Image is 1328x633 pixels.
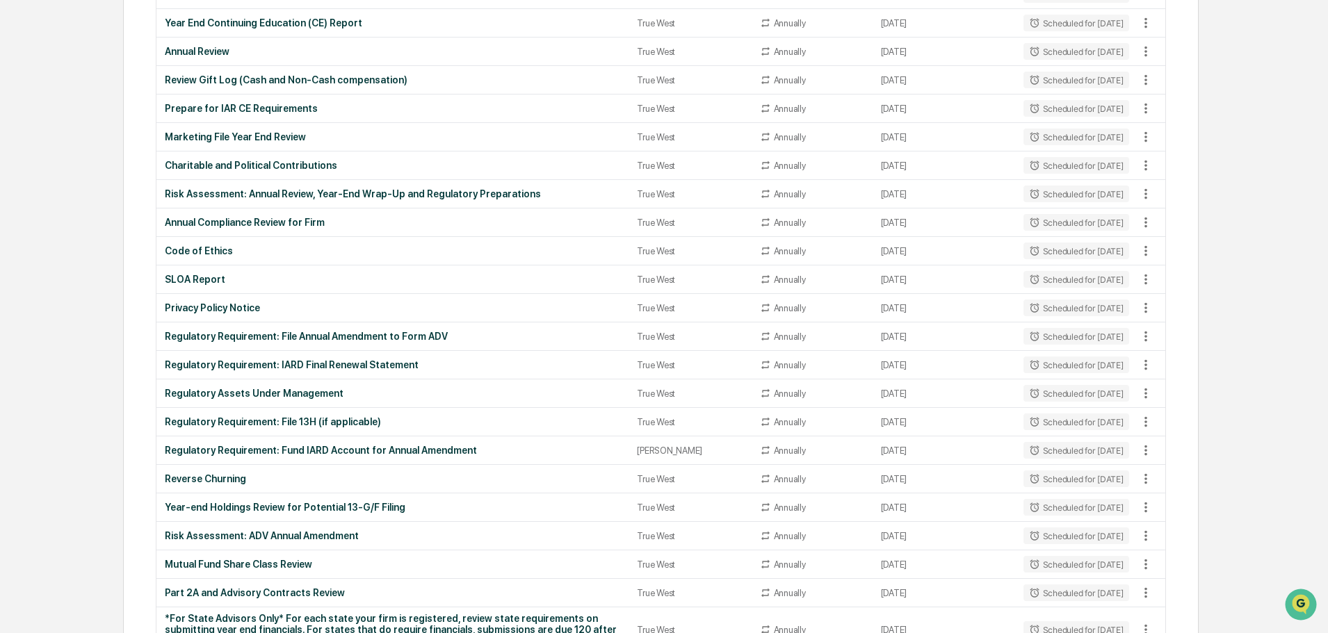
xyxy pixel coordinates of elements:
[774,502,806,513] div: Annually
[165,530,620,541] div: Risk Assessment: ADV Annual Amendment
[774,217,806,228] div: Annually
[165,502,620,513] div: Year-end Holdings Review for Potential 13-G/F Filing
[873,38,1015,66] td: [DATE]
[873,180,1015,208] td: [DATE]
[1023,499,1129,516] div: Scheduled for [DATE]
[637,47,743,57] div: True West
[165,302,620,313] div: Privacy Policy Notice
[774,559,806,570] div: Annually
[637,417,743,427] div: True West
[1023,214,1129,231] div: Scheduled for [DATE]
[115,175,172,189] span: Attestations
[165,274,620,285] div: SLOA Report
[1023,43,1129,60] div: Scheduled for [DATE]
[873,94,1015,123] td: [DATE]
[1023,186,1129,202] div: Scheduled for [DATE]
[1023,442,1129,459] div: Scheduled for [DATE]
[28,175,90,189] span: Preclearance
[873,493,1015,522] td: [DATE]
[165,416,620,427] div: Regulatory Requirement: File 13H (if applicable)
[165,74,620,85] div: Review Gift Log (Cash and Non-Cash compensation)
[637,331,743,342] div: True West
[873,151,1015,180] td: [DATE]
[873,237,1015,265] td: [DATE]
[873,265,1015,294] td: [DATE]
[774,445,806,456] div: Annually
[1023,356,1129,373] div: Scheduled for [DATE]
[637,303,743,313] div: True West
[774,274,806,285] div: Annually
[47,120,176,131] div: We're available if you need us!
[637,246,743,256] div: True West
[637,132,743,142] div: True West
[873,408,1015,436] td: [DATE]
[1023,385,1129,402] div: Scheduled for [DATE]
[774,474,806,484] div: Annually
[165,160,620,171] div: Charitable and Political Contributions
[165,388,620,399] div: Regulatory Assets Under Management
[774,331,806,342] div: Annually
[165,359,620,370] div: Regulatory Requirement: IARD Final Renewal Statement
[98,235,168,246] a: Powered byPylon
[873,351,1015,379] td: [DATE]
[1284,587,1321,625] iframe: Open customer support
[1023,328,1129,345] div: Scheduled for [DATE]
[774,303,806,313] div: Annually
[165,46,620,57] div: Annual Review
[1023,100,1129,117] div: Scheduled for [DATE]
[873,294,1015,322] td: [DATE]
[138,236,168,246] span: Pylon
[28,202,88,215] span: Data Lookup
[1023,129,1129,145] div: Scheduled for [DATE]
[774,360,806,370] div: Annually
[165,587,620,598] div: Part 2A and Advisory Contracts Review
[1023,242,1129,259] div: Scheduled for [DATE]
[637,217,743,228] div: True West
[637,104,743,114] div: True West
[14,106,39,131] img: 1746055101610-c473b297-6a78-478c-a979-82029cc54cd1
[873,436,1015,465] td: [DATE]
[637,502,743,513] div: True West
[873,208,1015,237] td: [DATE]
[165,103,620,114] div: Prepare for IAR CE Requirements
[1023,15,1129,31] div: Scheduled for [DATE]
[1023,157,1129,174] div: Scheduled for [DATE]
[47,106,228,120] div: Start new chat
[637,445,743,456] div: [PERSON_NAME]
[774,75,806,85] div: Annually
[165,131,620,142] div: Marketing File Year End Review
[165,188,620,199] div: Risk Assessment: Annual Review, Year-End Wrap-Up and Regulatory Preparations
[774,246,806,256] div: Annually
[873,66,1015,94] td: [DATE]
[637,388,743,399] div: True West
[101,176,112,188] div: 🗄️
[774,132,806,142] div: Annually
[637,274,743,285] div: True West
[1023,527,1129,544] div: Scheduled for [DATE]
[165,445,620,456] div: Regulatory Requirement: Fund IARD Account for Annual Amendment
[637,75,743,85] div: True West
[873,322,1015,351] td: [DATE]
[873,123,1015,151] td: [DATE]
[637,474,743,484] div: True West
[637,18,743,28] div: True West
[1023,556,1129,573] div: Scheduled for [DATE]
[774,189,806,199] div: Annually
[774,47,806,57] div: Annually
[774,417,806,427] div: Annually
[637,531,743,541] div: True West
[1023,72,1129,88] div: Scheduled for [DATE]
[774,161,806,171] div: Annually
[1023,584,1129,601] div: Scheduled for [DATE]
[774,388,806,399] div: Annually
[637,588,743,598] div: True West
[165,17,620,28] div: Year End Continuing Education (CE) Report
[873,522,1015,550] td: [DATE]
[873,9,1015,38] td: [DATE]
[165,331,620,342] div: Regulatory Requirement: File Annual Amendment to Form ADV
[873,579,1015,607] td: [DATE]
[95,170,178,195] a: 🗄️Attestations
[774,18,806,28] div: Annually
